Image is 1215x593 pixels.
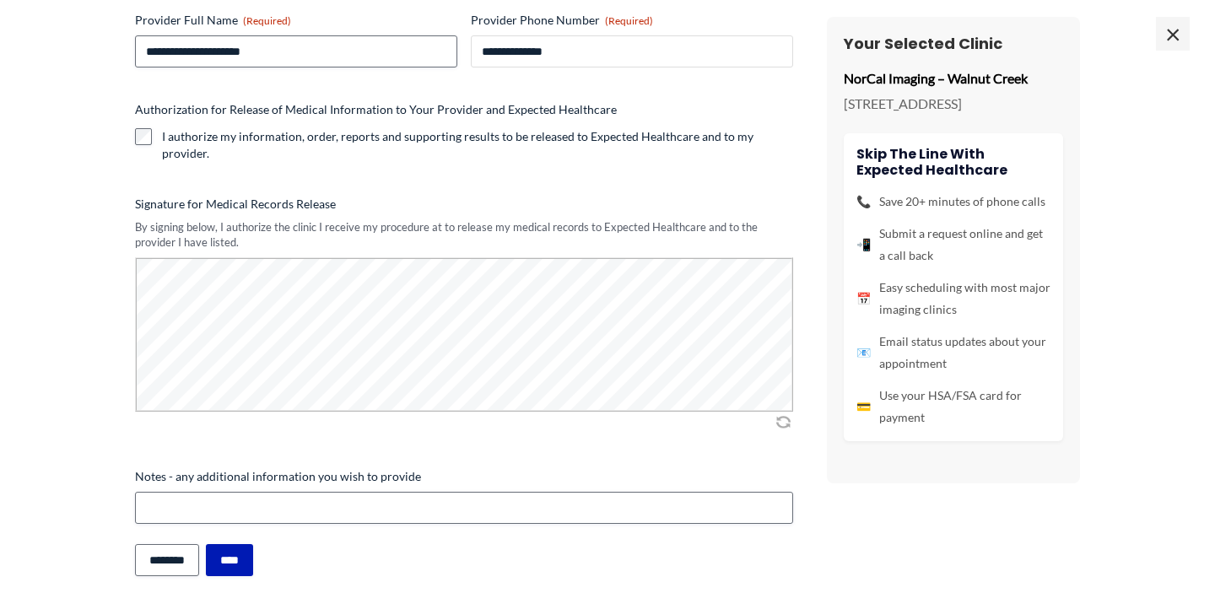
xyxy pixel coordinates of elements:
span: (Required) [243,14,291,27]
label: Signature for Medical Records Release [135,196,793,213]
li: Easy scheduling with most major imaging clinics [856,277,1050,321]
p: NorCal Imaging – Walnut Creek [844,66,1063,91]
legend: Authorization for Release of Medical Information to Your Provider and Expected Healthcare [135,101,617,118]
span: 📅 [856,288,871,310]
li: Use your HSA/FSA card for payment [856,385,1050,429]
span: (Required) [605,14,653,27]
span: 💳 [856,396,871,418]
li: Submit a request online and get a call back [856,223,1050,267]
label: Notes - any additional information you wish to provide [135,468,793,485]
img: Clear Signature [773,413,793,430]
span: 📞 [856,191,871,213]
p: [STREET_ADDRESS] [844,91,1063,116]
div: By signing below, I authorize the clinic I receive my procedure at to release my medical records ... [135,219,793,251]
span: 📲 [856,234,871,256]
label: I authorize my information, order, reports and supporting results to be released to Expected Heal... [162,128,793,162]
h4: Skip the line with Expected Healthcare [856,146,1050,178]
span: × [1156,17,1190,51]
label: Provider Full Name [135,12,457,29]
label: Provider Phone Number [471,12,793,29]
h3: Your Selected Clinic [844,34,1063,53]
li: Save 20+ minutes of phone calls [856,191,1050,213]
li: Email status updates about your appointment [856,331,1050,375]
span: 📧 [856,342,871,364]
